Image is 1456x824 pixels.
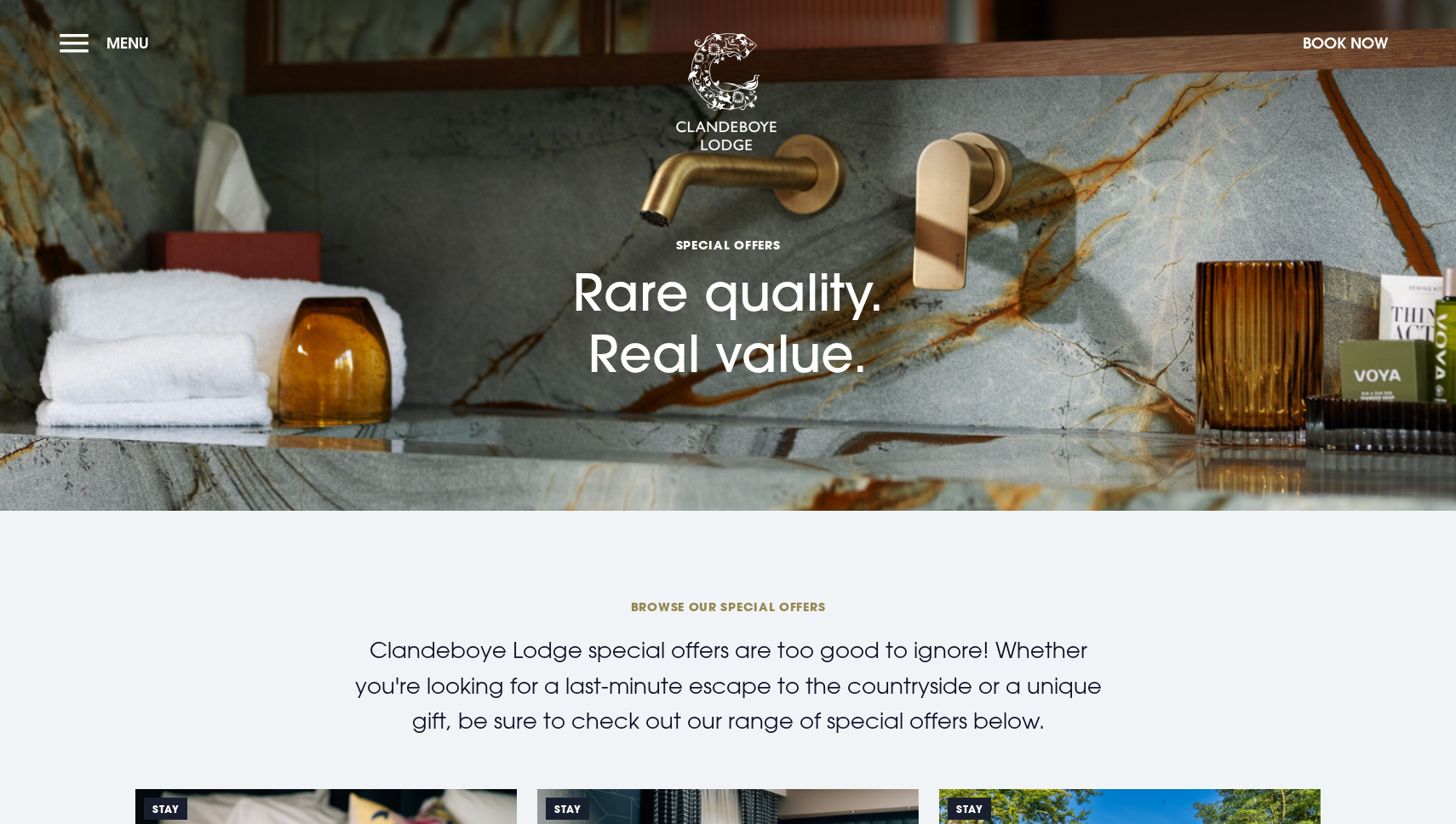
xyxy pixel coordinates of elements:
[144,798,187,820] span: Stay
[546,798,589,820] span: Stay
[60,25,158,61] button: Menu
[573,135,884,384] h1: Rare quality. Real value.
[675,33,777,152] img: Clandeboye Lodge
[573,237,884,253] span: Special Offers
[106,33,149,53] span: Menu
[323,598,1133,615] span: BROWSE OUR SPECIAL OFFERS
[336,632,1120,739] p: Clandeboye Lodge special offers are too good to ignore! Whether you're looking for a last-minute ...
[948,798,991,820] span: Stay
[1294,25,1396,61] button: Book Now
